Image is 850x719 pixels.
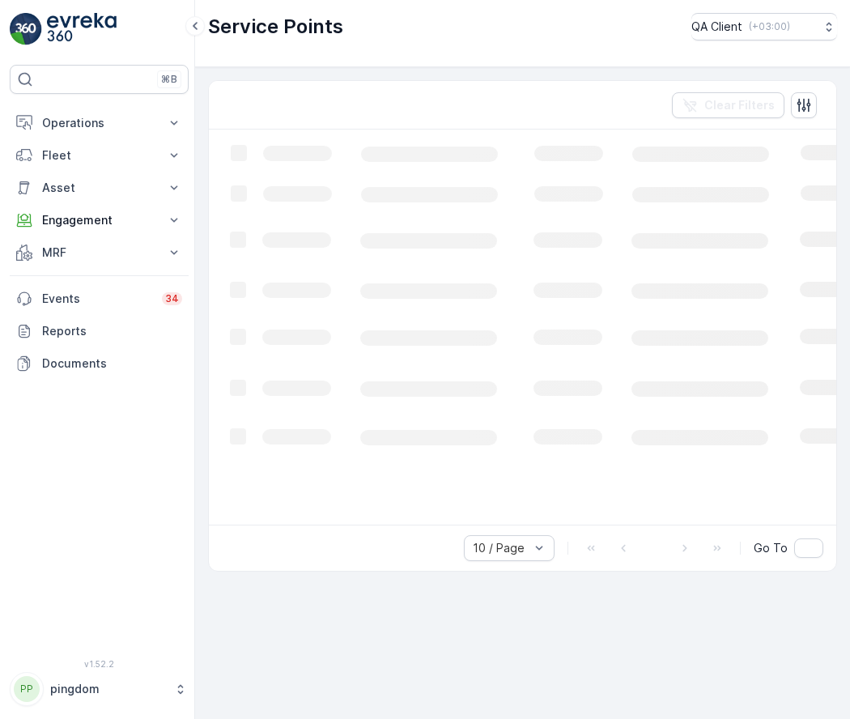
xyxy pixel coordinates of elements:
p: Reports [42,323,182,339]
button: QA Client(+03:00) [691,13,837,40]
p: Documents [42,355,182,372]
a: Events34 [10,283,189,315]
button: PPpingdom [10,672,189,706]
img: logo_light-DOdMpM7g.png [47,13,117,45]
p: Operations [42,115,156,131]
button: Engagement [10,204,189,236]
img: logo [10,13,42,45]
p: Asset [42,180,156,196]
p: ( +03:00 ) [749,20,790,33]
div: PP [14,676,40,702]
p: pingdom [50,681,166,697]
p: Events [42,291,152,307]
span: v 1.52.2 [10,659,189,669]
p: ⌘B [161,73,177,86]
button: Clear Filters [672,92,784,118]
span: Go To [754,540,788,556]
button: MRF [10,236,189,269]
p: Fleet [42,147,156,164]
a: Reports [10,315,189,347]
p: Service Points [208,14,343,40]
button: Operations [10,107,189,139]
p: QA Client [691,19,742,35]
p: MRF [42,245,156,261]
button: Fleet [10,139,189,172]
p: Clear Filters [704,97,775,113]
button: Asset [10,172,189,204]
a: Documents [10,347,189,380]
p: Engagement [42,212,156,228]
p: 34 [165,292,179,305]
